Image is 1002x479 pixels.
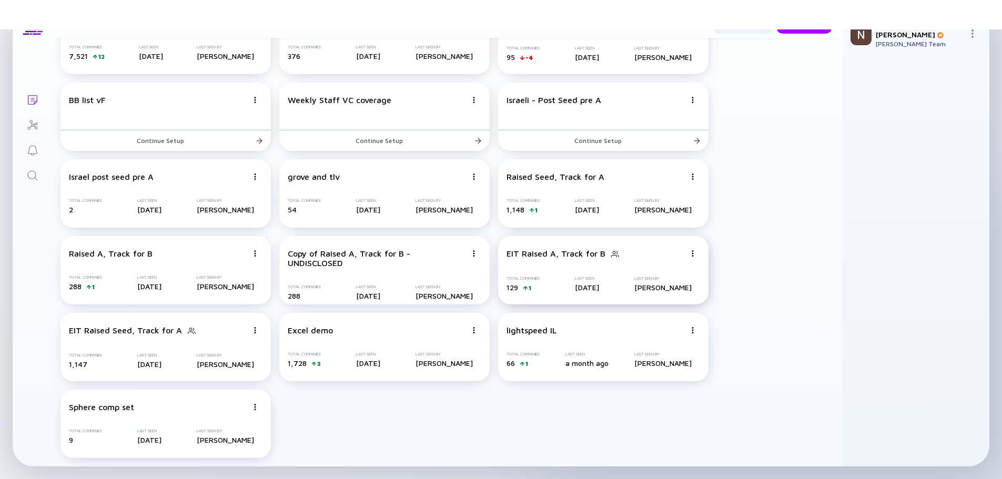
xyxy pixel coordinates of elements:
div: Last Seen By [416,45,473,49]
div: Total Companies [507,198,540,203]
div: [PERSON_NAME] [197,435,254,444]
div: Last Seen [137,275,161,280]
div: Raised Seed, Track for A [507,172,604,181]
div: Last Seen [575,276,599,281]
div: Sphere comp set [69,402,134,412]
div: Last Seen [356,198,380,203]
div: Total Companies [69,45,105,49]
div: [DATE] [356,359,380,368]
img: Menu [690,250,696,257]
div: Last Seen [356,284,380,289]
div: a month ago [565,359,609,368]
button: Continue Setup [498,130,709,151]
img: Menu [252,174,258,180]
div: [DATE] [356,291,380,300]
img: Menu [471,250,477,257]
div: [PERSON_NAME] [416,359,473,368]
h1: Lists [63,21,80,30]
img: Menu [968,29,977,38]
span: 288 [69,282,82,291]
div: Last Seen By [197,45,254,49]
a: Reminders [13,137,52,162]
div: grove and tlv [288,172,340,181]
div: Israel post seed pre A [69,172,154,181]
a: Investor Map [13,111,52,137]
div: [PERSON_NAME] [197,360,254,369]
div: [DATE] [137,205,161,214]
div: Last Seen By [634,46,692,50]
div: Total Companies [507,352,540,356]
img: Menu [690,327,696,333]
span: 1,147 [69,360,87,369]
div: [PERSON_NAME] [PERSON_NAME] [876,21,964,39]
button: Continue Setup [60,130,271,151]
div: Last Seen [137,353,161,358]
div: Last Seen By [197,429,254,433]
div: [PERSON_NAME] [416,205,473,214]
div: Total Companies [69,429,102,433]
span: 129 [507,283,518,292]
span: 54 [288,205,297,214]
span: 376 [288,52,300,60]
img: Nikki Profile Picture [851,24,872,45]
div: Copy of Raised A, Track for B - UNDISCLOSED [288,249,467,268]
a: Search [13,162,52,187]
div: Continue Setup [349,133,420,149]
div: 1 [529,284,531,292]
div: [PERSON_NAME] [634,53,692,62]
div: Continue Setup [568,133,639,149]
div: Last Seen By [197,198,254,203]
img: Menu [471,327,477,333]
img: Menu [471,174,477,180]
img: Menu [690,174,696,180]
div: [PERSON_NAME] [634,283,692,292]
div: Last Seen [137,198,161,203]
div: Total Companies [69,353,102,358]
div: lightspeed IL [507,325,556,335]
div: BB list vF [69,95,105,105]
div: Continue Setup [130,133,201,149]
div: Total Companies [288,352,321,356]
div: 1 [525,360,528,368]
div: Last Seen [565,352,609,356]
div: Last Seen By [197,353,254,358]
div: Last Seen [139,45,163,49]
span: 1,148 [507,205,524,214]
div: [PERSON_NAME] [197,205,254,214]
div: Total Companies [69,198,102,203]
span: 1,728 [288,359,307,368]
div: [DATE] [137,282,161,291]
img: Menu [252,97,258,103]
div: Last Seen By [416,284,473,289]
div: [PERSON_NAME] Team [876,40,964,48]
div: 3 [317,360,321,368]
span: 9 [69,435,73,444]
div: Last Seen By [416,198,473,203]
div: [DATE] [575,283,599,292]
div: [DATE] [139,52,163,60]
span: 2 [69,205,73,214]
div: 1 [92,283,95,291]
span: 95 [507,53,515,62]
img: Menu [252,250,258,257]
div: 12 [98,53,105,60]
span: 288 [288,291,300,300]
div: [PERSON_NAME] [634,359,692,368]
div: [DATE] [356,52,380,60]
div: [DATE] [137,360,161,369]
div: Excel demo [288,325,333,335]
button: Continue Setup [279,130,490,151]
div: -4 [525,54,533,62]
div: Raised A, Track for B [69,249,153,258]
div: Total Companies [288,198,321,203]
div: Total Companies [507,46,540,50]
div: [DATE] [137,435,161,444]
div: [PERSON_NAME] [197,282,254,291]
div: EIT Raised Seed, Track for A [69,325,182,335]
a: Lists [13,86,52,111]
div: Total Companies [288,45,321,49]
div: Israeli - Post Seed pre A [507,95,601,105]
div: Last Seen [356,352,380,356]
div: [DATE] [575,53,599,62]
div: Weekly Staff VC coverage [288,95,391,105]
